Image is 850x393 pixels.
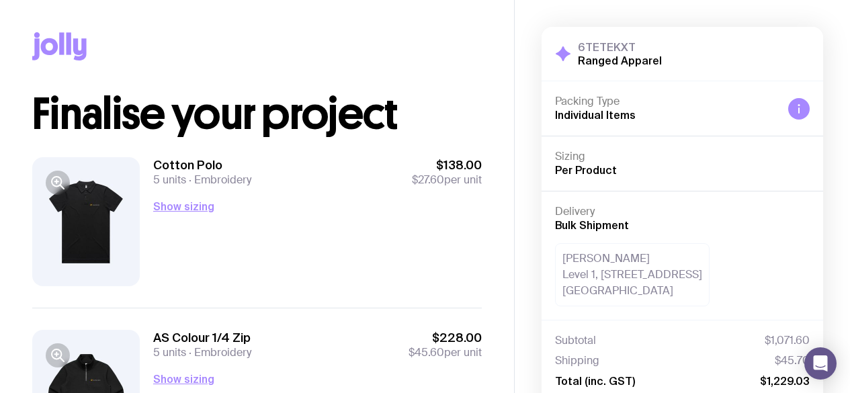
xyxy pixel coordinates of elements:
[555,150,810,163] h4: Sizing
[765,334,810,347] span: $1,071.60
[555,109,636,121] span: Individual Items
[578,54,662,67] h2: Ranged Apparel
[186,345,251,359] span: Embroidery
[153,173,186,187] span: 5 units
[578,40,662,54] h3: 6TETEKXT
[555,95,777,108] h4: Packing Type
[409,330,482,346] span: $228.00
[409,345,444,359] span: $45.60
[555,164,617,176] span: Per Product
[775,354,810,367] span: $45.70
[153,345,186,359] span: 5 units
[555,205,810,218] h4: Delivery
[153,157,251,173] h3: Cotton Polo
[555,374,635,388] span: Total (inc. GST)
[412,157,482,173] span: $138.00
[555,243,710,306] div: [PERSON_NAME] Level 1, [STREET_ADDRESS] [GEOGRAPHIC_DATA]
[555,219,629,231] span: Bulk Shipment
[760,374,810,388] span: $1,229.03
[555,334,596,347] span: Subtotal
[409,346,482,359] span: per unit
[153,330,251,346] h3: AS Colour 1/4 Zip
[153,198,214,214] button: Show sizing
[555,354,599,367] span: Shipping
[412,173,482,187] span: per unit
[186,173,251,187] span: Embroidery
[32,93,482,136] h1: Finalise your project
[804,347,837,380] div: Open Intercom Messenger
[153,371,214,387] button: Show sizing
[412,173,444,187] span: $27.60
